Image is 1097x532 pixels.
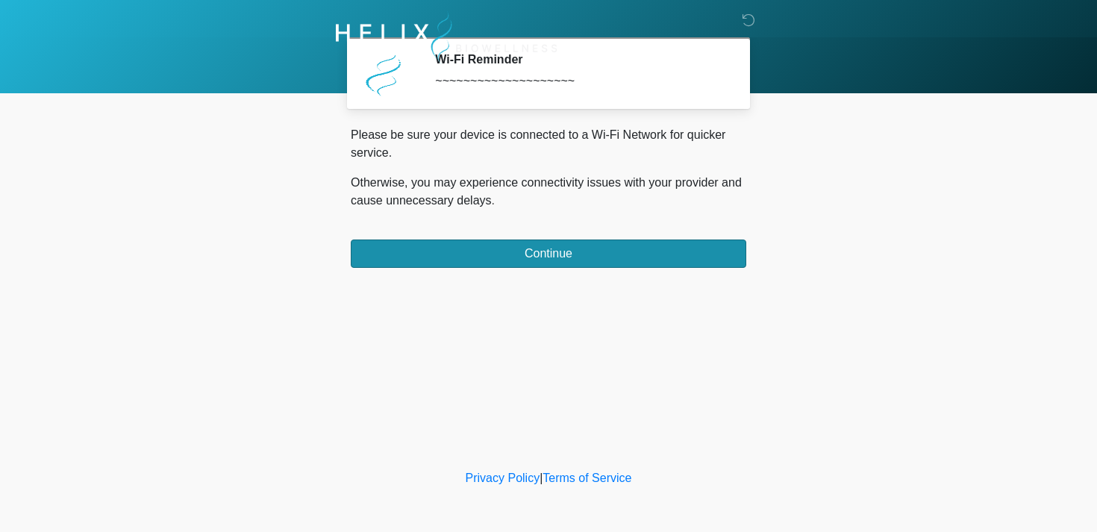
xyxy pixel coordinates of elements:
[466,472,540,484] a: Privacy Policy
[543,472,631,484] a: Terms of Service
[540,472,543,484] a: |
[351,174,746,210] p: Otherwise, you may experience connectivity issues with your provider and cause unnecessary delays
[435,72,724,90] div: ~~~~~~~~~~~~~~~~~~~~
[336,11,557,64] img: Helix Biowellness Logo
[492,194,495,207] span: .
[351,240,746,268] button: Continue
[351,126,746,162] p: Please be sure your device is connected to a Wi-Fi Network for quicker service.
